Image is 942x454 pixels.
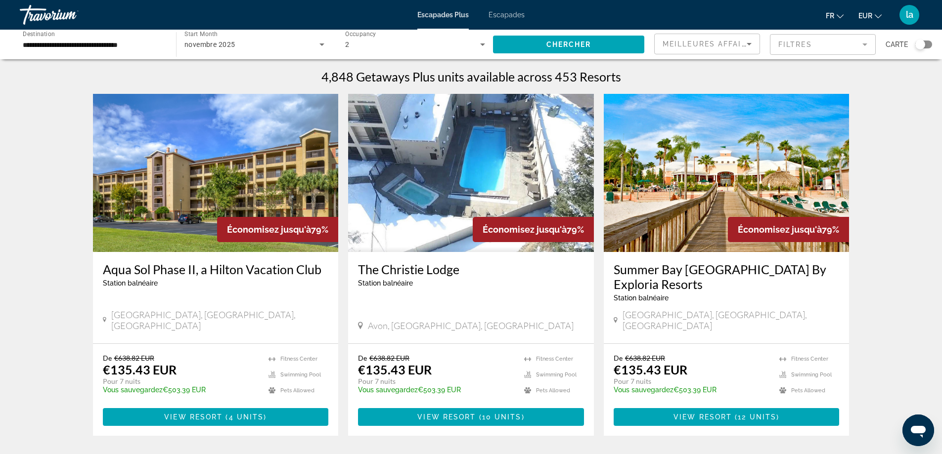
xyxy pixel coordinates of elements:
[728,217,849,242] div: 79%
[897,4,922,25] button: Menu utilisateur
[614,386,673,394] span: Vous sauvegardez
[791,356,828,362] span: Fitness Center
[546,41,591,48] span: Chercher
[358,408,584,426] button: View Resort(10 units)
[417,413,476,421] span: View Resort
[614,408,840,426] button: View Resort(12 units)
[673,413,732,421] span: View Resort
[858,8,882,23] button: Changer de devise
[738,413,776,421] span: 12 units
[103,386,259,394] p: €503.39 EUR
[858,12,872,20] font: EUR
[536,387,570,394] span: Pets Allowed
[791,387,825,394] span: Pets Allowed
[625,354,665,362] span: €638.82 EUR
[791,371,832,378] span: Swimming Pool
[906,9,913,20] font: la
[614,386,770,394] p: €503.39 EUR
[223,413,267,421] span: ( )
[164,413,223,421] span: View Resort
[103,377,259,386] p: Pour 7 nuits
[536,371,577,378] span: Swimming Pool
[227,224,311,235] span: Économisez jusqu'à
[93,94,339,252] img: DN93E01X.jpg
[321,69,621,84] h1: 4,848 Getaways Plus units available across 453 Resorts
[358,262,584,277] a: The Christie Lodge
[345,41,349,48] span: 2
[184,41,235,48] span: novembre 2025
[103,262,329,277] a: Aqua Sol Phase II, a Hilton Vacation Club
[358,377,514,386] p: Pour 7 nuits
[358,386,514,394] p: €503.39 EUR
[614,377,770,386] p: Pour 7 nuits
[20,2,119,28] a: Travorium
[902,414,934,446] iframe: Bouton de lancement de la fenêtre de messagerie
[345,31,376,38] span: Occupancy
[280,356,317,362] span: Fitness Center
[483,224,567,235] span: Économisez jusqu'à
[217,217,338,242] div: 79%
[826,12,834,20] font: fr
[536,356,573,362] span: Fitness Center
[482,413,522,421] span: 10 units
[489,11,525,19] a: Escapades
[23,30,55,37] span: Destination
[103,279,158,287] span: Station balnéaire
[604,94,850,252] img: 3175O01X.jpg
[358,279,413,287] span: Station balnéaire
[614,362,687,377] p: €135.43 EUR
[663,38,752,50] mat-select: Sort by
[103,408,329,426] button: View Resort(4 units)
[614,354,623,362] span: De
[358,362,432,377] p: €135.43 EUR
[614,294,669,302] span: Station balnéaire
[493,36,644,53] button: Chercher
[770,34,876,55] button: Filter
[348,94,594,252] img: 0867O01X.jpg
[103,386,163,394] span: Vous sauvegardez
[369,354,409,362] span: €638.82 EUR
[738,224,822,235] span: Économisez jusqu'à
[184,31,218,38] span: Start Month
[417,11,469,19] a: Escapades Plus
[473,217,594,242] div: 79%
[476,413,524,421] span: ( )
[886,38,908,51] span: Carte
[614,262,840,291] a: Summer Bay [GEOGRAPHIC_DATA] By Exploria Resorts
[623,309,840,331] span: [GEOGRAPHIC_DATA], [GEOGRAPHIC_DATA], [GEOGRAPHIC_DATA]
[114,354,154,362] span: €638.82 EUR
[732,413,779,421] span: ( )
[358,354,367,362] span: De
[368,320,574,331] span: Avon, [GEOGRAPHIC_DATA], [GEOGRAPHIC_DATA]
[229,413,264,421] span: 4 units
[280,371,321,378] span: Swimming Pool
[103,362,177,377] p: €135.43 EUR
[826,8,844,23] button: Changer de langue
[280,387,314,394] span: Pets Allowed
[111,309,328,331] span: [GEOGRAPHIC_DATA], [GEOGRAPHIC_DATA], [GEOGRAPHIC_DATA]
[103,354,112,362] span: De
[358,386,418,394] span: Vous sauvegardez
[663,40,758,48] span: Meilleures affaires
